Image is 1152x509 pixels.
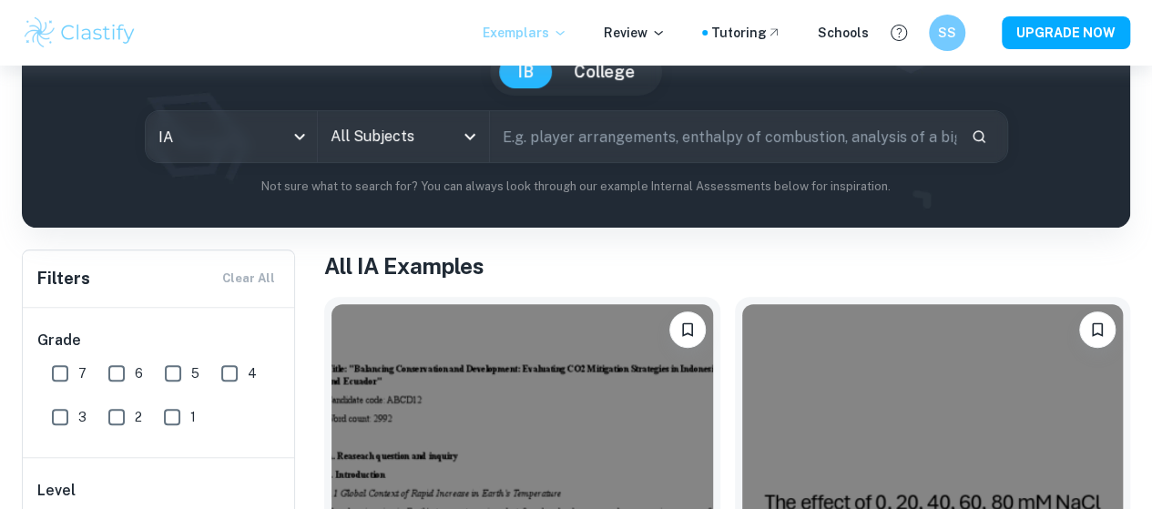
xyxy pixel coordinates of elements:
button: SS [929,15,965,51]
button: Bookmark [1079,311,1116,348]
span: 3 [78,407,87,427]
h6: Filters [37,266,90,291]
input: E.g. player arrangements, enthalpy of combustion, analysis of a big city... [490,111,956,162]
button: College [556,56,653,88]
p: Review [604,23,666,43]
button: Search [963,121,994,152]
button: UPGRADE NOW [1002,16,1130,49]
button: IB [499,56,552,88]
button: Help and Feedback [883,17,914,48]
button: Bookmark [669,311,706,348]
h6: Grade [37,330,281,351]
h6: SS [937,23,958,43]
img: Clastify logo [22,15,138,51]
span: 7 [78,363,87,383]
a: Tutoring [711,23,781,43]
span: 2 [135,407,142,427]
p: Not sure what to search for? You can always look through our example Internal Assessments below f... [36,178,1116,196]
span: 5 [191,363,199,383]
span: 1 [190,407,196,427]
p: Exemplars [483,23,567,43]
h1: All IA Examples [324,249,1130,282]
button: Open [457,124,483,149]
h6: Level [37,480,281,502]
span: 6 [135,363,143,383]
a: Schools [818,23,869,43]
span: 4 [248,363,257,383]
div: IA [146,111,317,162]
